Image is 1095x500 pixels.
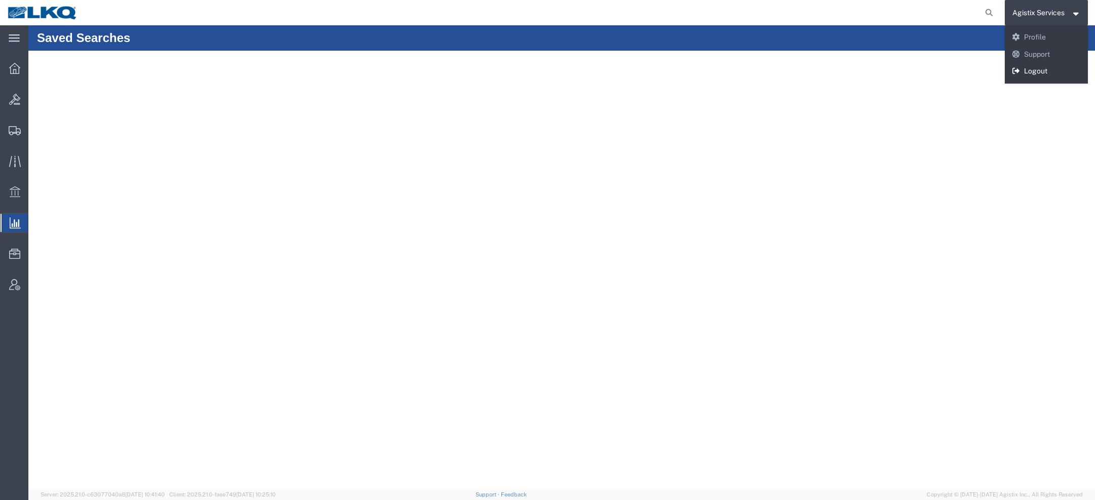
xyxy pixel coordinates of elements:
[28,25,1095,489] iframe: FS Legacy Container
[501,491,527,497] a: Feedback
[125,491,165,497] span: [DATE] 10:41:40
[1005,63,1088,80] a: Logout
[1012,7,1065,18] span: Agistix Services
[169,491,276,497] span: Client: 2025.21.0-faee749
[1005,29,1088,46] a: Profile
[236,491,276,497] span: [DATE] 10:25:10
[927,490,1083,499] span: Copyright © [DATE]-[DATE] Agistix Inc., All Rights Reserved
[7,5,78,20] img: logo
[1005,46,1088,63] a: Support
[1012,7,1081,19] button: Agistix Services
[476,491,501,497] a: Support
[41,491,165,497] span: Server: 2025.21.0-c63077040a8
